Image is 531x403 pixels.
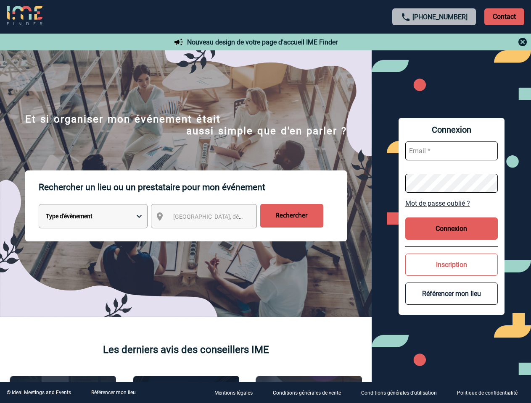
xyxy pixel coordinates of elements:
[260,204,323,228] input: Rechercher
[361,390,437,396] p: Conditions générales d'utilisation
[173,213,290,220] span: [GEOGRAPHIC_DATA], département, région...
[457,390,518,396] p: Politique de confidentialité
[405,141,498,160] input: Email *
[405,283,498,305] button: Référencer mon lieu
[266,389,354,397] a: Conditions générales de vente
[91,390,136,395] a: Référencer mon lieu
[484,8,524,25] p: Contact
[354,389,450,397] a: Conditions générales d'utilisation
[214,390,253,396] p: Mentions légales
[405,125,498,135] span: Connexion
[405,254,498,276] button: Inscription
[208,389,266,397] a: Mentions légales
[401,12,411,22] img: call-24-px.png
[405,199,498,207] a: Mot de passe oublié ?
[405,217,498,240] button: Connexion
[450,389,531,397] a: Politique de confidentialité
[39,170,347,204] p: Rechercher un lieu ou un prestataire pour mon événement
[7,390,71,395] div: © Ideal Meetings and Events
[273,390,341,396] p: Conditions générales de vente
[412,13,468,21] a: [PHONE_NUMBER]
